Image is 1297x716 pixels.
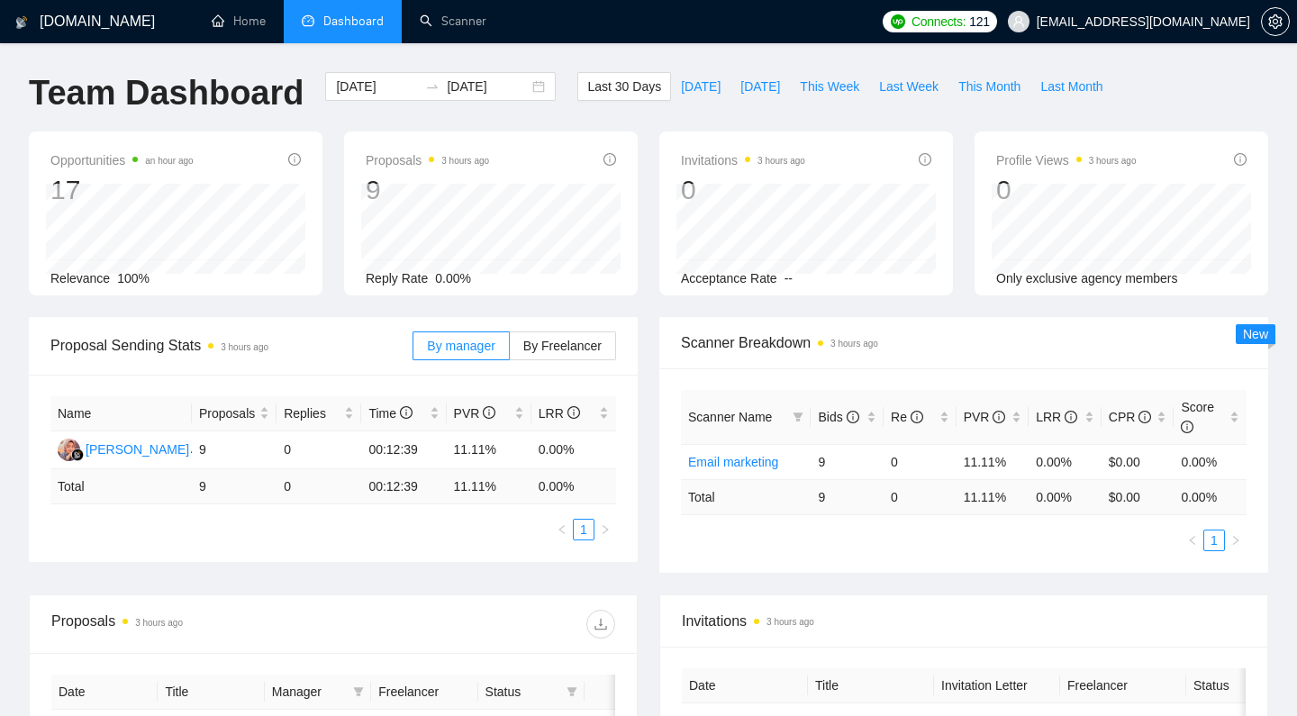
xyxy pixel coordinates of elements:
button: right [594,519,616,540]
a: NS[PERSON_NAME] [58,441,189,456]
th: Invitation Letter [934,668,1060,703]
li: 1 [1203,530,1225,551]
span: LRR [539,406,580,421]
span: swap-right [425,79,440,94]
img: NS [58,439,80,461]
td: 0.00 % [1029,479,1102,514]
button: [DATE] [671,72,730,101]
span: info-circle [1234,153,1247,166]
li: Previous Page [551,519,573,540]
span: Last Week [879,77,939,96]
span: New [1243,327,1268,341]
time: 3 hours ago [135,618,183,628]
span: filter [793,412,803,422]
span: Proposals [199,403,256,423]
th: Proposals [192,396,277,431]
span: 0.00% [435,271,471,285]
span: This Week [800,77,859,96]
span: 121 [969,12,989,32]
span: Re [891,410,923,424]
img: logo [15,8,28,37]
td: 0.00% [1029,444,1102,479]
time: an hour ago [145,156,193,166]
time: 3 hours ago [830,339,878,349]
span: user [1012,15,1025,28]
td: 0 [277,469,361,504]
time: 3 hours ago [757,156,805,166]
td: 0 [884,444,957,479]
th: Freelancer [1060,668,1186,703]
td: 0 [884,479,957,514]
td: 0.00 % [1174,479,1247,514]
span: Acceptance Rate [681,271,777,285]
span: 100% [117,271,150,285]
button: Last Month [1030,72,1112,101]
td: $ 0.00 [1102,479,1175,514]
div: Proposals [51,610,333,639]
span: filter [789,403,807,431]
span: filter [567,686,577,697]
span: By Freelancer [523,339,602,353]
span: left [1187,535,1198,546]
span: Bids [818,410,858,424]
span: Scanner Name [688,410,772,424]
button: Last Week [869,72,948,101]
span: Last Month [1040,77,1102,96]
span: info-circle [993,411,1005,423]
td: 0.00% [531,431,616,469]
input: Start date [336,77,418,96]
iframe: Intercom live chat [1236,655,1279,698]
input: End date [447,77,529,96]
span: filter [563,678,581,705]
time: 3 hours ago [441,156,489,166]
span: info-circle [483,406,495,419]
span: [DATE] [681,77,721,96]
a: homeHome [212,14,266,29]
td: 9 [811,479,884,514]
li: Previous Page [1182,530,1203,551]
li: 1 [573,519,594,540]
span: download [587,617,614,631]
span: Replies [284,403,340,423]
button: left [551,519,573,540]
time: 3 hours ago [1089,156,1137,166]
td: 11.11% [957,444,1029,479]
button: This Month [948,72,1030,101]
span: Score [1181,400,1214,434]
td: 11.11 % [447,469,531,504]
span: CPR [1109,410,1151,424]
th: Title [808,668,934,703]
span: info-circle [1065,411,1077,423]
span: filter [349,678,367,705]
div: 17 [50,173,194,207]
span: Proposal Sending Stats [50,334,413,357]
span: info-circle [1138,411,1151,423]
li: Next Page [594,519,616,540]
span: right [600,524,611,535]
span: LRR [1036,410,1077,424]
span: info-circle [1181,421,1193,433]
td: Total [681,479,811,514]
span: PVR [454,406,496,421]
span: Status [485,682,559,702]
td: 9 [811,444,884,479]
td: 11.11 % [957,479,1029,514]
a: Email marketing [688,455,778,469]
button: left [1182,530,1203,551]
td: 0.00% [1174,444,1247,479]
span: [DATE] [740,77,780,96]
span: Connects: [912,12,966,32]
span: info-circle [567,406,580,419]
div: [PERSON_NAME] [86,440,189,459]
a: searchScanner [420,14,486,29]
button: This Week [790,72,869,101]
th: Name [50,396,192,431]
span: Invitations [681,150,805,171]
span: PVR [964,410,1006,424]
li: Next Page [1225,530,1247,551]
div: 9 [366,173,489,207]
time: 3 hours ago [766,617,814,627]
td: 9 [192,469,277,504]
th: Date [51,675,158,710]
th: Freelancer [371,675,477,710]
